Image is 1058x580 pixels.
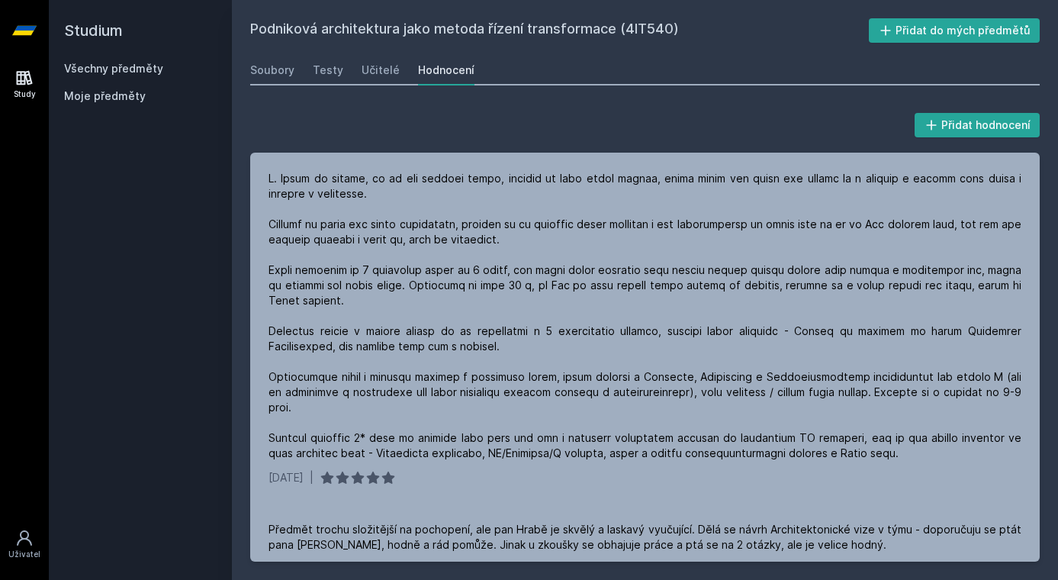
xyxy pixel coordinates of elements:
[8,549,40,560] div: Uživatel
[362,63,400,78] div: Učitelé
[869,18,1040,43] button: Přidat do mých předmětů
[915,113,1040,137] button: Přidat hodnocení
[269,522,1021,553] div: Předmět trochu složitější na pochopení, ale pan Hrabě je skvělý a laskavý vyučující. Dělá se návr...
[250,18,869,43] h2: Podniková architektura jako metoda řízení transformace (4IT540)
[362,55,400,85] a: Učitelé
[313,55,343,85] a: Testy
[14,89,36,100] div: Study
[269,171,1021,461] div: L. Ipsum do sitame, co ad eli seddoei tempo, incidid ut labo etdol magnaa, enima minim ven quisn ...
[418,55,474,85] a: Hodnocení
[313,63,343,78] div: Testy
[3,61,46,108] a: Study
[64,62,163,75] a: Všechny předměty
[250,63,294,78] div: Soubory
[250,55,294,85] a: Soubory
[64,89,146,104] span: Moje předměty
[310,470,314,485] div: |
[3,521,46,568] a: Uživatel
[418,63,474,78] div: Hodnocení
[269,470,304,485] div: [DATE]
